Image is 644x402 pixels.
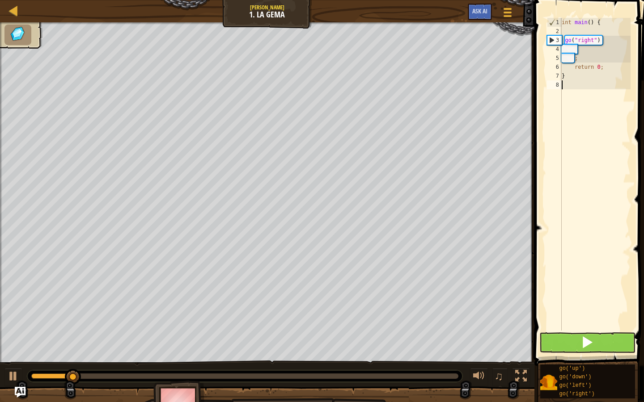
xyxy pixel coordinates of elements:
button: Alterna pantalla completa. [512,368,530,386]
span: go('down') [559,374,592,380]
div: 3 [547,36,562,45]
button: Shift+Enter: Ejecutar código actual. [539,332,635,353]
span: go('right') [559,391,595,397]
button: Ask AI [468,4,492,20]
span: ♫ [494,369,503,383]
span: Ask AI [472,7,487,15]
button: ♫ [492,368,508,386]
button: Ajustar volúmen [470,368,488,386]
div: 7 [547,71,562,80]
span: go('left') [559,382,592,389]
div: 1 [547,18,562,27]
span: go('up') [559,365,585,372]
li: Recoge las gemas. [4,25,31,45]
div: 4 [547,45,562,54]
div: 2 [547,27,562,36]
div: 6 [547,63,562,71]
button: Ctrl + P: Play [4,368,22,386]
button: Mostrar menú del juego [496,4,519,25]
img: portrait.png [540,374,557,391]
button: Ask AI [15,387,25,398]
div: 8 [547,80,562,89]
div: 5 [547,54,562,63]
